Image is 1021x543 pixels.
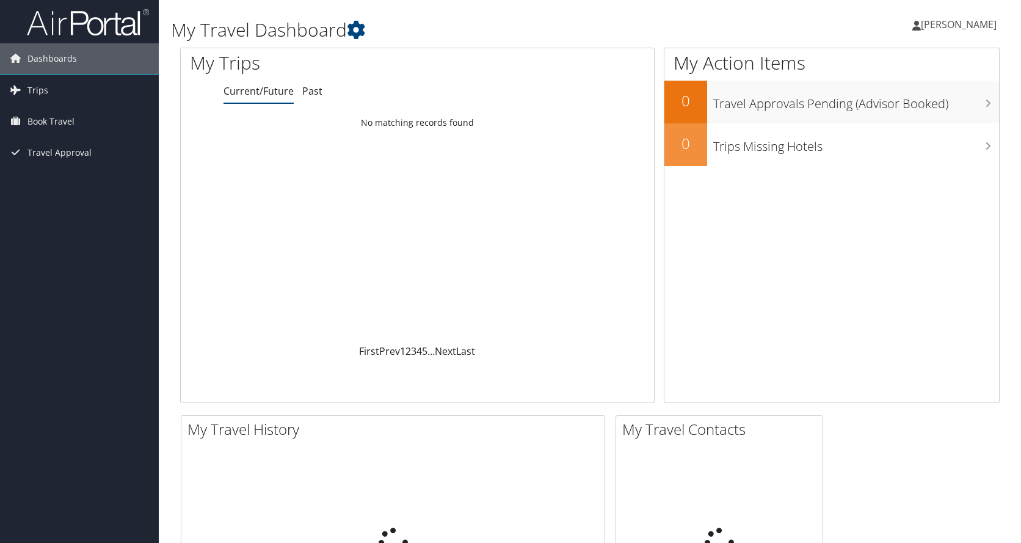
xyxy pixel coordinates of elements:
a: [PERSON_NAME] [912,6,1009,43]
a: 5 [422,344,427,358]
a: Prev [379,344,400,358]
img: airportal-logo.png [27,8,149,37]
a: Current/Future [223,84,294,98]
h1: My Trips [190,50,448,76]
a: 4 [416,344,422,358]
a: Next [435,344,456,358]
a: 0Trips Missing Hotels [664,123,999,166]
a: 2 [405,344,411,358]
span: Book Travel [27,106,74,137]
h3: Trips Missing Hotels [713,132,999,155]
span: Trips [27,75,48,106]
a: Last [456,344,475,358]
h2: My Travel History [187,419,605,440]
h2: My Travel Contacts [622,419,823,440]
a: 1 [400,344,405,358]
h2: 0 [664,133,707,154]
a: First [359,344,379,358]
h1: My Action Items [664,50,999,76]
span: Travel Approval [27,137,92,168]
span: Dashboards [27,43,77,74]
span: [PERSON_NAME] [921,18,997,31]
a: Past [302,84,322,98]
h2: 0 [664,90,707,111]
td: No matching records found [181,112,654,134]
span: … [427,344,435,358]
a: 3 [411,344,416,358]
a: 0Travel Approvals Pending (Advisor Booked) [664,81,999,123]
h3: Travel Approvals Pending (Advisor Booked) [713,89,999,112]
h1: My Travel Dashboard [171,17,730,43]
